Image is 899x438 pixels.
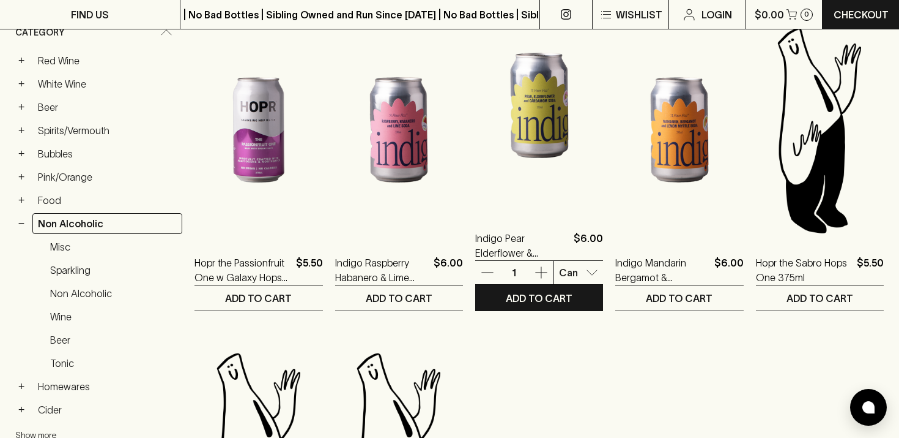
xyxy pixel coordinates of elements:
img: bubble-icon [862,401,875,413]
a: Indigo Mandarin Bergamot & [PERSON_NAME] Soda 330ml [615,255,709,285]
a: Non Alcoholic [32,213,182,234]
p: 1 [500,266,529,279]
a: Misc [45,236,182,257]
button: + [15,194,28,206]
a: Food [32,190,182,211]
button: + [15,380,28,393]
p: Login [701,7,732,22]
a: Red Wine [32,50,182,71]
p: FIND US [71,7,109,22]
p: ADD TO CART [506,291,572,306]
a: Bubbles [32,143,182,164]
p: $5.50 [857,255,884,285]
p: ADD TO CART [225,291,292,306]
p: ADD TO CART [786,291,853,306]
button: + [15,171,28,183]
img: Indigo Raspberry Habanero & Lime Soda 330ml [335,23,463,237]
img: Hopr the Passionfruit One w Galaxy Hops 375ml [194,23,322,237]
span: Category [15,25,64,40]
a: Non Alcoholic [45,283,182,304]
p: Can [559,265,578,280]
button: ADD TO CART [756,285,884,311]
p: $6.00 [434,255,463,285]
button: + [15,55,28,67]
a: Sparkling [45,260,182,281]
button: + [15,124,28,137]
p: Wishlist [616,7,662,22]
a: Cider [32,399,182,420]
p: $6.00 [714,255,744,285]
button: + [15,404,28,416]
div: Category [15,15,182,50]
a: Tonic [45,353,182,374]
button: ADD TO CART [475,285,603,311]
button: ADD TO CART [194,285,322,311]
a: Homewares [32,376,182,397]
img: Indigo Mandarin Bergamot & Lemon Myrtle Soda 330ml [615,23,743,237]
button: + [15,101,28,113]
button: ADD TO CART [615,285,743,311]
a: Beer [45,330,182,350]
a: Spirits/Vermouth [32,120,182,141]
p: 0 [804,11,809,18]
button: − [15,217,28,230]
p: ADD TO CART [646,291,712,306]
a: Indigo Raspberry Habanero & Lime Soda 330ml [335,255,429,285]
a: White Wine [32,74,182,94]
a: Wine [45,306,182,327]
p: $6.00 [574,231,603,260]
a: Pink/Orange [32,167,182,187]
p: $5.50 [296,255,323,285]
img: Blackhearts & Sparrows Man [756,23,884,237]
p: Checkout [834,7,889,22]
div: Can [554,260,603,285]
a: Beer [32,97,182,118]
a: Indigo Pear Elderflower & Cardamom Soda 330ml [475,231,569,260]
p: ADD TO CART [366,291,432,306]
p: $0.00 [755,7,784,22]
button: + [15,148,28,160]
button: + [15,78,28,90]
a: Hopr the Passionfruit One w Galaxy Hops 375ml [194,255,290,285]
button: ADD TO CART [335,285,463,311]
a: Hopr the Sabro Hops One 375ml [756,255,852,285]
